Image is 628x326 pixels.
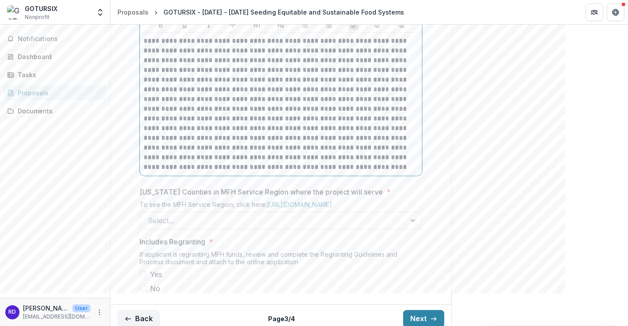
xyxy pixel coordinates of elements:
[117,7,148,17] div: Proposals
[372,20,382,30] button: Align Center
[4,104,106,118] a: Documents
[23,304,69,313] p: [PERSON_NAME]
[267,201,332,208] a: [URL][DOMAIN_NAME]
[94,307,105,318] button: More
[607,4,624,21] button: Get Help
[179,20,190,30] button: Underline
[140,187,383,197] p: [US_STATE] Counties in MFH Service Region where the project will serve
[114,6,152,19] a: Proposals
[140,251,422,269] div: If applicant is regranting MFH funds, review and complete the Regranting Guidelines and Process d...
[114,6,408,19] nav: breadcrumb
[396,20,407,30] button: Align Right
[94,4,106,21] button: Open entity switcher
[18,35,103,43] span: Notifications
[155,20,166,30] button: Bold
[18,88,99,97] div: Proposals
[163,7,404,17] div: GOTURSIX - [DATE] - [DATE] Seeding Equitable and Sustainable Food Systems
[7,5,21,19] img: GOTURSIX
[18,106,99,116] div: Documents
[324,20,334,30] button: Ordered List
[586,4,603,21] button: Partners
[4,32,106,46] button: Notifications
[25,4,57,13] div: GOTURSIX
[150,283,160,294] span: No
[140,201,422,212] div: To see the MFH Service Region, click here:
[300,20,310,30] button: Bullet List
[18,52,99,61] div: Dashboard
[140,236,205,247] p: Includes Regranting
[348,20,359,30] button: Align Left
[252,20,262,30] button: Heading 1
[4,49,106,64] a: Dashboard
[18,70,99,79] div: Tasks
[276,20,286,30] button: Heading 2
[268,314,295,323] p: Page 3 / 4
[204,20,214,30] button: Italicize
[9,309,16,315] div: Ronda Dorsey
[23,313,91,321] p: [EMAIL_ADDRESS][DOMAIN_NAME]
[150,269,162,280] span: Yes
[25,13,49,21] span: Nonprofit
[4,67,106,82] a: Tasks
[227,20,238,30] button: Strike
[4,86,106,100] a: Proposals
[72,304,91,312] p: User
